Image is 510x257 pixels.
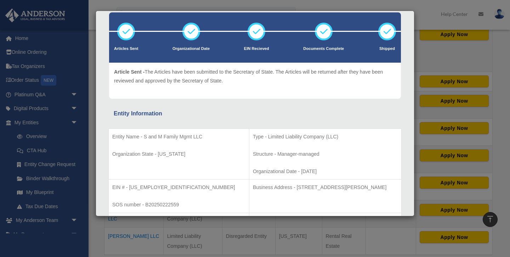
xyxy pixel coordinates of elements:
[114,45,138,52] p: Articles Sent
[112,183,245,192] p: EIN # - [US_EMPLOYER_IDENTIFICATION_NUMBER]
[114,109,396,119] div: Entity Information
[112,200,245,209] p: SOS number - B20250222559
[112,132,245,141] p: Entity Name - S and M Family Mgmt LLC
[253,183,398,192] p: Business Address - [STREET_ADDRESS][PERSON_NAME]
[253,167,398,176] p: Organizational Date - [DATE]
[244,45,269,52] p: EIN Recieved
[114,69,144,75] span: Article Sent -
[378,45,396,52] p: Shipped
[303,45,344,52] p: Documents Complete
[114,68,396,85] p: The Articles have been submitted to the Secretary of State. The Articles will be returned after t...
[253,132,398,141] p: Type - Limited Liability Company (LLC)
[253,150,398,159] p: Structure - Manager-managed
[172,45,210,52] p: Organizational Date
[112,150,245,159] p: Organization State - [US_STATE]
